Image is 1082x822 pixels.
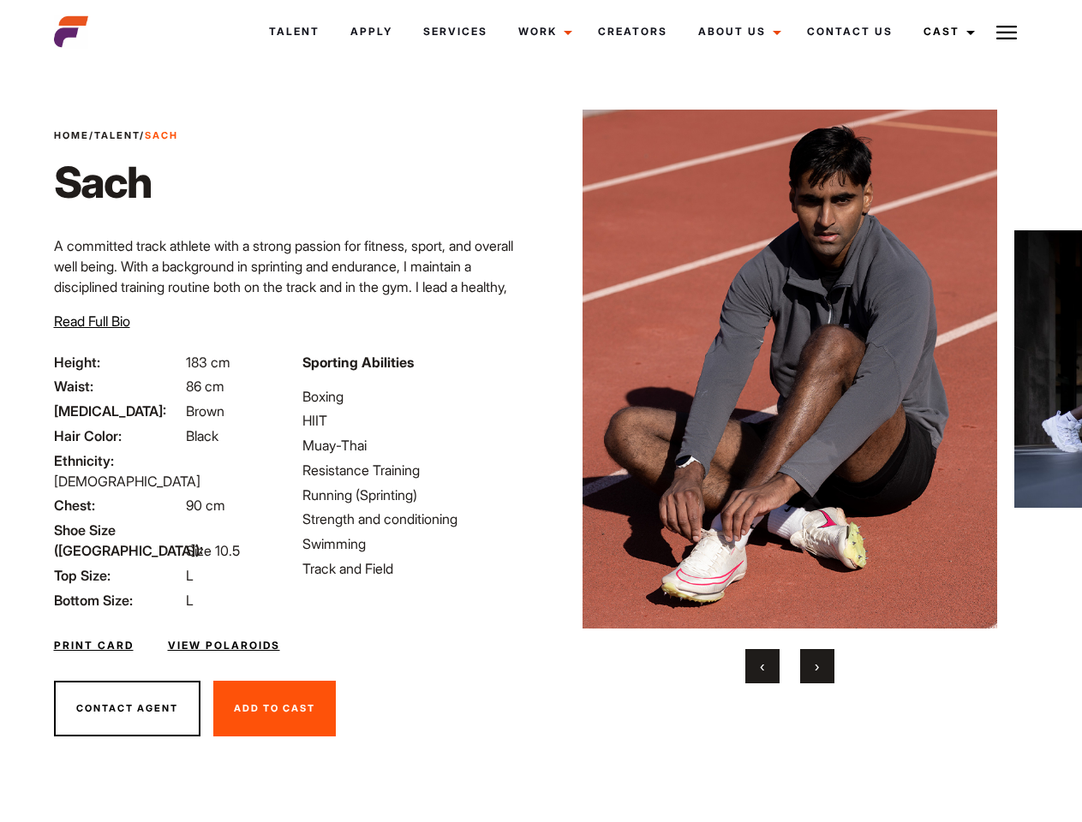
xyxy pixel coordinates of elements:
[54,235,531,338] p: A committed track athlete with a strong passion for fitness, sport, and overall well being. With ...
[54,426,182,446] span: Hair Color:
[54,129,89,141] a: Home
[54,313,130,330] span: Read Full Bio
[54,565,182,586] span: Top Size:
[94,129,140,141] a: Talent
[792,9,908,55] a: Contact Us
[54,401,182,421] span: [MEDICAL_DATA]:
[54,520,182,561] span: Shoe Size ([GEOGRAPHIC_DATA]):
[302,435,530,456] li: Muay-Thai
[54,681,200,737] button: Contact Agent
[302,485,530,505] li: Running (Sprinting)
[54,450,182,471] span: Ethnicity:
[54,311,130,331] button: Read Full Bio
[145,129,178,141] strong: Sach
[254,9,335,55] a: Talent
[186,592,194,609] span: L
[54,15,88,49] img: cropped-aefm-brand-fav-22-square.png
[186,378,224,395] span: 86 cm
[186,542,240,559] span: Size 10.5
[213,681,336,737] button: Add To Cast
[302,354,414,371] strong: Sporting Abilities
[186,567,194,584] span: L
[54,495,182,515] span: Chest:
[815,658,819,675] span: Next
[54,128,178,143] span: / /
[908,9,985,55] a: Cast
[54,376,182,396] span: Waist:
[234,702,315,714] span: Add To Cast
[302,509,530,529] li: Strength and conditioning
[54,157,178,208] h1: Sach
[335,9,408,55] a: Apply
[186,402,224,420] span: Brown
[54,638,134,653] a: Print Card
[503,9,583,55] a: Work
[302,558,530,579] li: Track and Field
[302,386,530,407] li: Boxing
[54,352,182,372] span: Height:
[583,9,683,55] a: Creators
[302,410,530,431] li: HIIT
[996,22,1017,43] img: Burger icon
[408,9,503,55] a: Services
[302,533,530,554] li: Swimming
[302,460,530,480] li: Resistance Training
[168,638,280,653] a: View Polaroids
[186,497,225,514] span: 90 cm
[186,427,218,444] span: Black
[186,354,230,371] span: 183 cm
[54,590,182,611] span: Bottom Size:
[760,658,764,675] span: Previous
[683,9,792,55] a: About Us
[54,473,200,490] span: [DEMOGRAPHIC_DATA]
